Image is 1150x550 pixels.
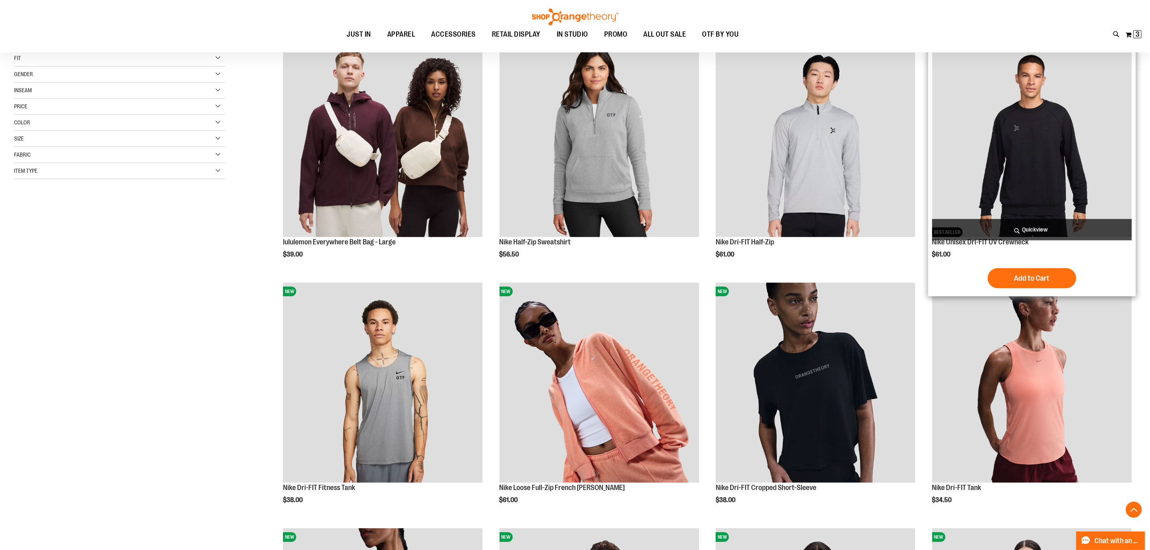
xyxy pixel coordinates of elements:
img: Nike Dri-FIT Fitness Tank [283,283,483,482]
a: Quickview [932,219,1132,240]
span: $61.00 [716,251,735,258]
img: Nike Dri-FIT Tank [932,283,1132,482]
button: Add to Cart [988,268,1076,288]
span: NEW [932,532,946,542]
span: $61.00 [500,496,519,504]
span: Add to Cart [1014,274,1050,283]
a: Nike Dri-FIT TankNEW [932,283,1132,484]
a: Nike Half-Zip SweatshirtNEW [500,37,699,238]
div: product [712,279,919,524]
div: product [928,33,1136,296]
img: Nike Half-Zip Sweatshirt [500,37,699,237]
span: Gender [14,71,33,77]
span: Inseam [14,87,32,93]
button: Back To Top [1126,502,1142,518]
button: Chat with an Expert [1076,531,1146,550]
span: Price [14,103,27,110]
span: $39.00 [283,251,304,258]
span: NEW [716,532,729,542]
span: ALL OUT SALE [644,25,686,43]
div: product [496,33,703,279]
span: Fabric [14,151,31,158]
span: Fit [14,55,21,61]
a: lululemon Everywhere Belt Bag - LargeNEW [283,37,483,238]
div: product [928,279,1136,524]
img: Shop Orangetheory [531,8,619,25]
span: $34.50 [932,496,953,504]
div: product [279,33,487,279]
span: JUST IN [347,25,371,43]
div: product [279,279,487,524]
span: NEW [283,287,296,296]
span: NEW [716,287,729,296]
a: Nike Dri-FIT Cropped Short-Sleeve [716,484,816,492]
a: lululemon Everywhere Belt Bag - Large [283,238,396,246]
span: NEW [500,287,513,296]
span: RETAIL DISPLAY [492,25,541,43]
a: Nike Dri-FIT Half-Zip [716,238,774,246]
img: lululemon Everywhere Belt Bag - Large [283,37,483,237]
a: Nike Dri-FIT Fitness TankNEW [283,283,483,484]
span: Size [14,135,24,142]
span: $38.00 [283,496,304,504]
span: NEW [500,532,513,542]
a: Nike Unisex Dri-FIT UV CrewneckNEWBEST SELLER [932,37,1132,238]
span: NEW [283,532,296,542]
span: IN STUDIO [557,25,588,43]
span: PROMO [604,25,628,43]
span: ACCESSORIES [431,25,476,43]
a: Nike Half-Zip Sweatshirt [500,238,571,246]
img: Nike Loose Full-Zip French Terry Hoodie [500,283,699,482]
div: product [712,33,919,279]
a: Nike Unisex Dri-FIT UV Crewneck [932,238,1029,246]
div: product [496,279,703,524]
img: Nike Unisex Dri-FIT UV Crewneck [932,37,1132,237]
span: 3 [1136,30,1140,38]
span: Color [14,119,30,126]
a: Nike Loose Full-Zip French Terry HoodieNEW [500,283,699,484]
span: OTF BY YOU [702,25,739,43]
span: $56.50 [500,251,520,258]
a: Nike Dri-FIT Cropped Short-SleeveNEW [716,283,915,484]
a: Nike Loose Full-Zip French [PERSON_NAME] [500,484,625,492]
a: Nike Dri-FIT Fitness Tank [283,484,355,492]
img: Nike Dri-FIT Half-Zip [716,37,915,237]
img: Nike Dri-FIT Cropped Short-Sleeve [716,283,915,482]
span: Chat with an Expert [1095,537,1140,545]
span: $38.00 [716,496,737,504]
span: Item Type [14,167,37,174]
a: Nike Dri-FIT Half-ZipNEW [716,37,915,238]
span: $61.00 [932,251,952,258]
a: Nike Dri-FIT Tank [932,484,981,492]
span: APPAREL [387,25,415,43]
